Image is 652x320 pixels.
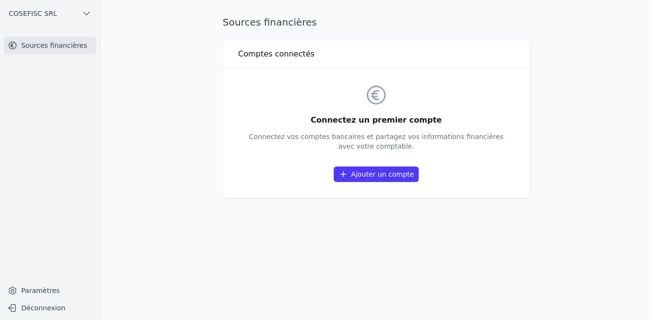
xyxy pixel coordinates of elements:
h3: Connectez un premier compte [249,114,504,126]
button: COSEFISC SRL [4,6,96,21]
a: Paramètres [4,283,96,298]
a: Ajouter un compte [334,167,419,182]
button: Déconnexion [4,300,96,316]
p: Connectez vos comptes bancaires et partagez vos informations financières avec votre comptable. [249,132,504,151]
h1: Sources financières [223,15,317,29]
span: COSEFISC SRL [9,9,57,18]
h3: Comptes connectés [238,48,314,60]
a: Sources financières [4,37,96,54]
